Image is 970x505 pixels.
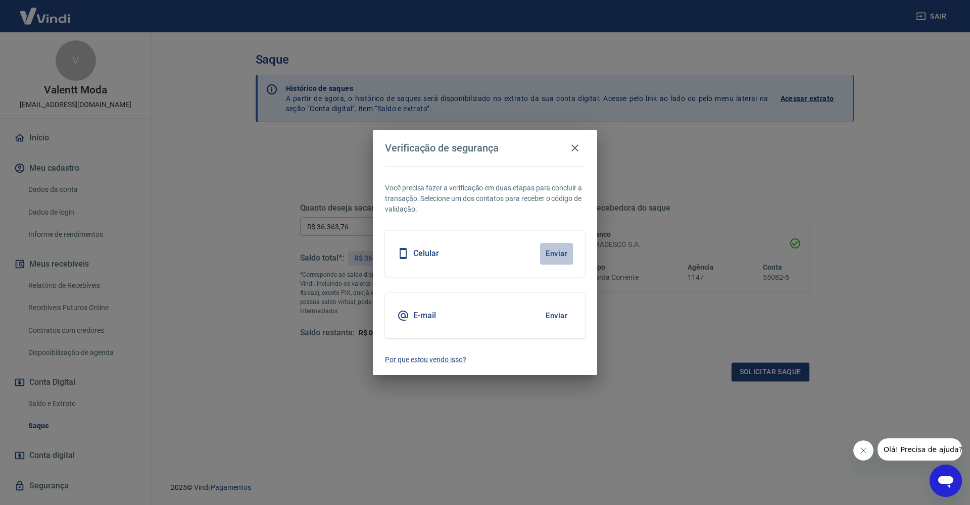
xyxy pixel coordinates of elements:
[385,355,585,365] a: Por que estou vendo isso?
[930,465,962,497] iframe: Botão para abrir a janela de mensagens
[540,243,573,264] button: Enviar
[385,183,585,215] p: Você precisa fazer a verificação em duas etapas para concluir a transação. Selecione um dos conta...
[6,7,85,15] span: Olá! Precisa de ajuda?
[878,438,962,461] iframe: Mensagem da empresa
[413,311,436,321] h5: E-mail
[413,248,439,259] h5: Celular
[540,305,573,326] button: Enviar
[385,142,499,154] h4: Verificação de segurança
[853,440,874,461] iframe: Fechar mensagem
